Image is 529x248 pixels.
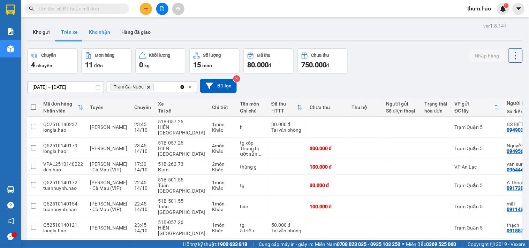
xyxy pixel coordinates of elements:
span: [PERSON_NAME] - Cà Mau (VIP) [90,201,127,212]
div: hóa đơn [425,108,448,114]
div: VPAL2510140022 [43,161,83,167]
div: Đum [158,167,205,172]
span: 15 [193,61,201,69]
span: caret-down [516,6,522,12]
svg: Clear all [180,84,185,90]
div: 1 món [212,122,233,127]
div: 1 món [212,180,233,185]
th: Toggle SortBy [451,98,504,117]
div: 23:45 [134,222,151,228]
div: Chuyến [134,104,151,110]
div: HIỀN [GEOGRAPHIC_DATA] [158,124,205,135]
span: 750.000 [301,61,326,69]
div: Q52510140154 [43,201,83,207]
button: aim [172,3,184,15]
div: Số điện thoại [386,108,418,114]
div: 14/10 [134,127,151,133]
div: 22:45 [134,201,151,207]
span: thum.hao [462,4,497,13]
div: 2 món [212,161,233,167]
img: icon-new-feature [500,6,506,12]
span: đơn [94,63,103,68]
div: Khác [212,148,233,154]
span: message [7,233,14,240]
div: Trạm Quận 5 [455,124,500,130]
div: Số lượng [203,53,221,58]
div: 17:30 [134,161,151,167]
button: Hàng đã giao [116,24,156,40]
div: Q52510140121 [43,222,83,228]
th: Toggle SortBy [40,98,86,117]
div: Mã đơn hàng [43,101,77,107]
button: Chuyến4chuyến [27,48,78,73]
div: Trạm Quận 5 [455,183,500,188]
div: tg xóp [240,140,264,146]
span: search [29,6,34,11]
span: Miền Nam [315,240,401,248]
div: Trạng thái [425,101,448,107]
div: 51B-057.26 [158,140,205,146]
span: notification [7,218,14,224]
input: Tìm tên, số ĐT hoặc mã đơn [38,5,121,13]
span: plus [144,6,149,11]
button: caret-down [513,3,525,15]
span: copyright [490,242,495,247]
span: question-circle [7,202,14,209]
span: Trạm Cái Nước [114,84,144,90]
div: 14/10 [134,185,151,191]
div: Khác [212,127,233,133]
div: 300.000 đ [310,146,345,151]
sup: 3 [233,75,240,82]
button: Trên xe [55,24,83,40]
button: file-add [156,3,168,15]
img: warehouse-icon [7,186,14,193]
span: Cung cấp máy in - giấy in: [259,240,313,248]
div: 100.000 đ [310,204,345,209]
div: Chưa thu [311,53,329,58]
div: Tuấn [GEOGRAPHIC_DATA] [158,183,205,194]
div: Đã thu [257,53,270,58]
div: 30.000 đ [271,122,303,127]
div: Thu hộ [352,104,379,110]
svg: Delete [146,85,151,89]
div: ver 1.8.147 [484,22,507,30]
div: 1 món [212,222,233,228]
span: 80.000 [247,61,269,69]
span: [PERSON_NAME] [90,225,127,231]
div: Q52510140179 [43,143,83,148]
div: Nhân viên [43,108,77,114]
div: Chuyến [41,53,56,58]
span: 11 [85,61,93,69]
div: Trạm Quận 5 [455,204,500,209]
div: 30.000 đ [310,183,345,188]
div: 5 triệu [240,228,264,233]
span: 0 [139,61,143,69]
div: Khác [212,185,233,191]
div: Khác [212,167,233,172]
span: đ [326,63,329,68]
div: Xe [158,101,205,107]
span: ... [257,151,262,157]
span: [PERSON_NAME] [90,146,127,151]
div: 51B-262.73 [158,161,205,167]
span: [PERSON_NAME] - Cà Mau (VIP) [90,161,127,172]
div: Chưa thu [310,104,345,110]
div: Đơn hàng [95,53,114,58]
div: den.hao [43,167,83,172]
input: Select a date range. [28,82,104,93]
span: 4 [31,61,35,69]
div: tuanhuynh.hao [43,207,83,212]
strong: 0708 023 035 - 0935 103 250 [337,241,401,247]
img: solution-icon [7,28,14,35]
span: Hỗ trợ kỹ thuật: [183,240,247,248]
span: [PERSON_NAME] - Cà Mau (VIP) [90,180,127,191]
div: VP gửi [455,101,494,107]
div: longla.hao [43,148,83,154]
div: Thùng bị ướt sẵn trước khi gửi [240,146,264,157]
div: 100.000 đ [310,164,345,170]
div: 4 món [212,143,233,148]
sup: 1 [504,3,509,8]
span: Trạm Cái Nước, close by backspace [111,83,154,91]
button: Kho nhận [83,24,116,40]
div: Tuấn [GEOGRAPHIC_DATA] [158,204,205,215]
